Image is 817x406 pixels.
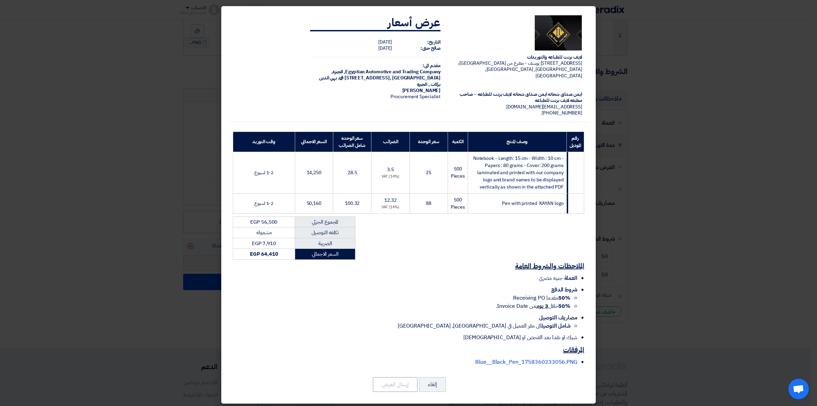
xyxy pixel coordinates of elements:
[373,377,418,392] button: إرسال العرض
[233,216,295,227] td: EGP 56,500
[427,39,440,46] strong: التاريخ:
[451,54,582,60] div: لايف برنت للطباعه والتوريدات
[451,165,465,180] span: 500 Pieces
[402,87,441,94] span: [PERSON_NAME]
[564,274,577,282] span: العملة
[307,169,321,176] span: 14,250
[515,261,584,271] u: الملاحظات والشروط العامة
[541,322,571,330] strong: شامل التوصيل
[458,60,582,79] span: [STREET_ADDRESS] يوسف - متفرع من [GEOGRAPHIC_DATA]، [GEOGRAPHIC_DATA], [GEOGRAPHIC_DATA], [GEOGRA...
[468,132,567,152] th: وصف المنتج
[475,358,577,366] a: Blue__Black_Pen_1758360233056.PNG
[307,200,321,207] span: 50,160
[558,302,571,310] strong: 50%
[496,302,571,310] span: خلال من Invoice Date.
[558,294,571,302] strong: 50%
[295,216,355,227] td: المجموع الجزئي
[563,345,584,355] u: المرفقات
[390,93,440,100] span: Procurement Specialist
[233,322,571,330] li: الى مقر العميل في [GEOGRAPHIC_DATA], [GEOGRAPHIC_DATA]
[333,132,371,152] th: سعر الوحدة شامل الضرائب
[344,68,440,75] span: Egyptian Automotive and Trading Company,
[502,200,563,207] span: Pen with printed KAYAN logo
[513,294,571,302] span: مقدما Receiving PO
[233,132,295,152] th: وقت التوريد
[295,238,355,249] td: الضريبة
[473,155,564,191] span: Notebook - Length: 15 cm - Width : 10 cm - Papers : 80 grams - Cover: 200 grams laminated and pri...
[539,274,562,282] span: جنيه مصري
[250,250,278,258] strong: EGP 64,410
[542,109,582,117] span: [PHONE_NUMBER]
[420,45,440,52] strong: صالح حتى:
[506,103,582,110] span: [EMAIL_ADDRESS][DOMAIN_NAME]
[374,205,407,210] div: (14%) VAT
[387,166,394,173] span: 3.5
[388,14,440,31] strong: عرض أسعار
[788,379,809,399] div: Open chat
[422,62,440,69] strong: مقدم الى:
[295,249,355,260] td: السعر الاجمالي
[256,229,271,236] span: مشموله
[448,132,468,152] th: الكمية
[410,132,448,152] th: سعر الوحدة
[451,91,582,104] div: ايمن صداق شحاته ايمن صداق شحاته لايف برنت للطباعه – صاحب مطبعه لايف برنت للطباعه
[374,174,407,180] div: (14%) VAT
[319,68,440,88] span: الجيزة, [GEOGRAPHIC_DATA] ,[STREET_ADDRESS] محمد بهي الدين بركات , الجيزة
[539,314,577,322] span: مصاريف التوصيل
[345,200,359,207] span: 100.32
[451,196,465,211] span: 500 Pieces
[426,200,431,207] span: 88
[566,132,584,152] th: رقم الموديل
[233,333,577,342] li: شيك او نقدا بعد الفحص او [DEMOGRAPHIC_DATA]
[295,227,355,238] td: تكلفه التوصيل
[348,169,357,176] span: 28.5
[254,169,273,176] span: 1-2 اسبوع
[384,197,397,204] span: 12.32
[378,39,392,46] span: [DATE]
[371,132,410,152] th: الضرائب
[419,377,446,392] button: إلغاء
[551,286,577,294] span: شروط الدفع
[426,169,431,176] span: 25
[534,15,582,51] img: Company Logo
[295,132,333,152] th: السعر الاجمالي
[536,302,548,310] u: 3 يوم
[252,240,276,247] span: EGP 7,910
[378,45,392,52] span: [DATE]
[254,200,273,207] span: 1-2 اسبوع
